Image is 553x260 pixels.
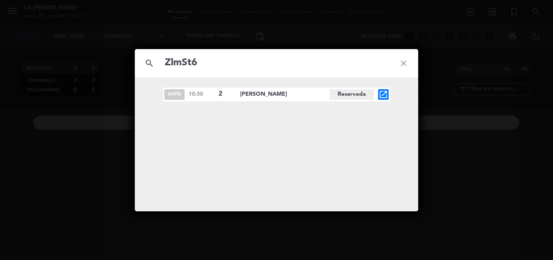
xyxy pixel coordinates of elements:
[164,55,389,71] input: Buscar reservas
[240,90,330,99] span: [PERSON_NAME]
[219,89,233,99] span: 2
[330,89,374,100] span: Reservada
[135,49,164,78] i: search
[389,49,418,78] i: close
[189,90,215,99] span: 10:30
[379,90,388,99] i: open_in_new
[164,89,185,100] span: [DATE]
